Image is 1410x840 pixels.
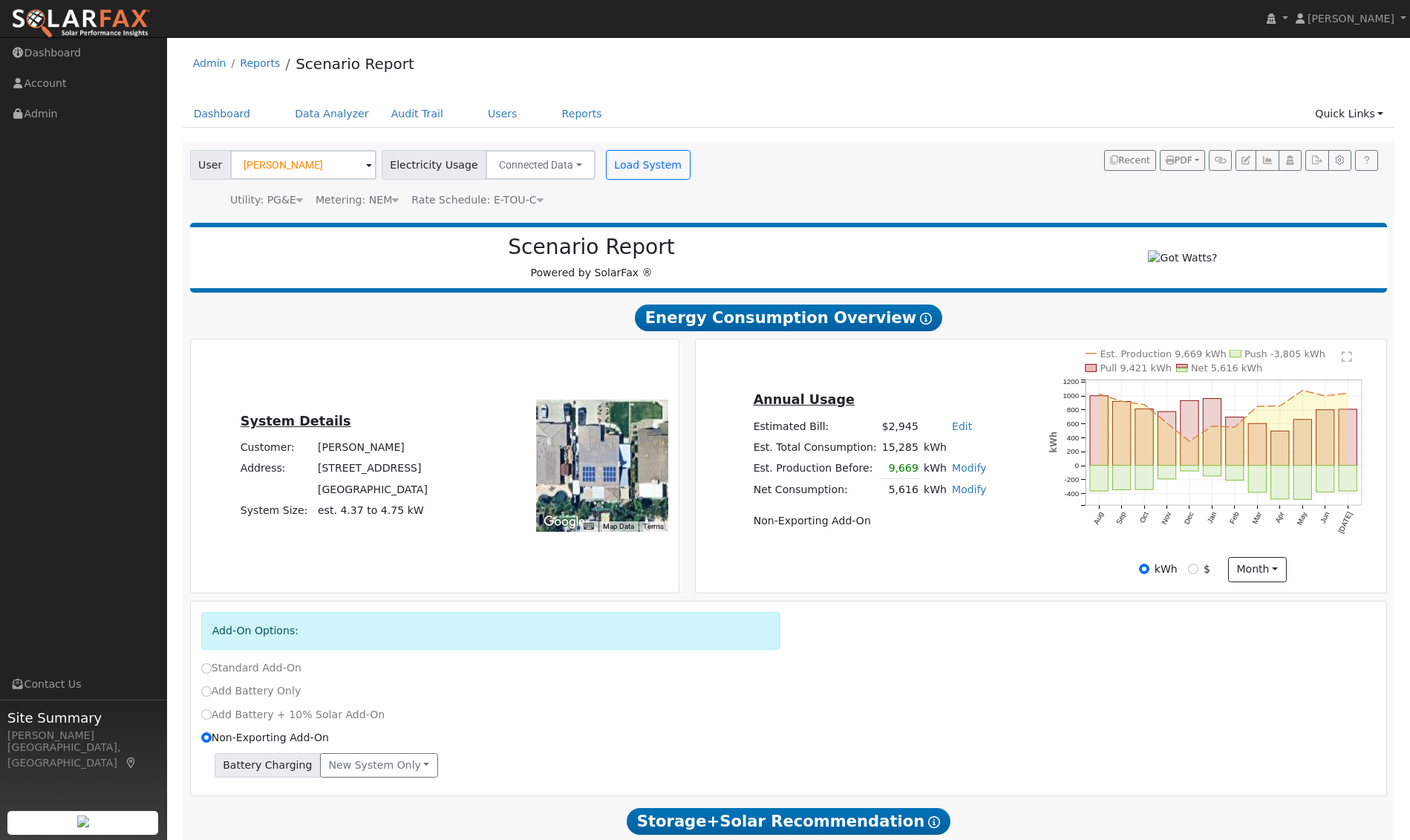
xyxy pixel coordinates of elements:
[1104,150,1156,171] button: Recent
[1248,466,1266,492] rect: onclick=""
[928,816,940,828] i: Show Help
[1112,466,1130,490] rect: onclick=""
[1158,466,1175,479] rect: onclick=""
[635,305,942,331] span: Energy Consumption Overview
[1067,406,1080,414] text: 800
[1075,461,1080,469] text: 0
[315,500,430,521] td: System Size
[1143,403,1146,406] circle: onclick=""
[477,100,529,128] a: Users
[540,512,589,532] a: Open this area in Google Maps (opens a new window)
[7,708,159,728] span: Site Summary
[879,458,921,479] td: 9,669
[1100,362,1171,374] text: Pull 9,421 kWh
[921,458,949,479] td: kWh
[1188,440,1191,443] circle: onclick=""
[201,683,301,699] label: Add Battery Only
[241,414,351,429] u: System Details
[643,522,664,530] a: Terms
[201,707,385,723] label: Add Battery + 10% Solar Add-On
[1316,466,1334,492] rect: onclick=""
[198,235,986,281] div: Powered by SolarFax ®
[1097,393,1100,396] circle: onclick=""
[1067,448,1080,456] text: 200
[201,709,212,720] input: Add Battery + 10% Solar Add-On
[1319,510,1331,524] text: Jun
[296,55,414,73] a: Scenario Report
[603,521,634,532] button: Map Data
[1114,510,1128,526] text: Sep
[751,458,879,479] td: Est. Production Before:
[215,753,321,778] span: Battery Charging
[921,437,989,458] td: kWh
[1065,475,1080,484] text: -200
[205,235,978,260] h2: Scenario Report
[551,100,613,128] a: Reports
[1228,557,1287,582] button: month
[238,500,315,521] td: System Size:
[1204,561,1210,577] label: $
[1228,510,1241,525] text: Feb
[754,392,855,407] u: Annual Usage
[315,458,430,479] td: [STREET_ADDRESS]
[7,728,159,743] div: [PERSON_NAME]
[1271,466,1289,499] rect: onclick=""
[1226,417,1244,466] rect: onclick=""
[1244,348,1325,359] text: Push -3,805 kWh
[240,57,280,69] a: Reports
[1273,510,1286,524] text: Apr
[201,686,212,697] input: Add Battery Only
[320,753,438,778] button: New system only
[1324,394,1327,397] circle: onclick=""
[1048,432,1059,453] text: kWh
[318,504,424,516] span: est. 4.37 to 4.75 kW
[1355,150,1378,171] a: Help Link
[1090,466,1108,492] rect: onclick=""
[1308,13,1394,25] span: [PERSON_NAME]
[382,150,486,180] span: Electricity Usage
[879,479,921,501] td: 5,616
[952,462,987,474] a: Modify
[1293,420,1311,466] rect: onclick=""
[125,757,138,769] a: Map
[201,612,781,650] div: Add-On Options:
[751,437,879,458] td: Est. Total Consumption:
[627,808,950,835] span: Storage+Solar Recommendation
[1166,422,1169,425] circle: onclick=""
[1342,351,1352,362] text: 
[411,194,543,206] span: Alias: HETOUCN
[1148,250,1217,266] img: Got Watts?
[1067,434,1080,442] text: 400
[1305,150,1328,171] button: Export Interval Data
[879,416,921,437] td: $2,945
[920,313,932,325] i: Show Help
[1135,466,1153,490] rect: onclick=""
[1155,561,1178,577] label: kWh
[952,420,972,432] a: Edit
[230,192,303,208] div: Utility: PG&E
[584,521,594,532] button: Keyboard shortcuts
[1063,377,1079,385] text: 1200
[1233,426,1236,429] circle: onclick=""
[1271,431,1289,465] rect: onclick=""
[1293,466,1311,500] rect: onclick=""
[1063,391,1079,400] text: 1000
[1304,100,1394,128] a: Quick Links
[606,150,691,180] button: Load System
[1100,348,1226,359] text: Est. Production 9,669 kWh
[316,192,399,208] div: Metering: NEM
[77,815,89,827] img: retrieve
[751,416,879,437] td: Estimated Bill:
[1158,411,1175,465] rect: onclick=""
[1135,409,1153,466] rect: onclick=""
[1328,150,1351,171] button: Settings
[1211,425,1214,428] circle: onclick=""
[1160,150,1205,171] button: PDF
[540,512,589,532] img: Google
[1138,510,1151,524] text: Oct
[1112,402,1130,466] rect: onclick=""
[230,150,376,180] input: Select a User
[1236,150,1256,171] button: Edit User
[11,8,151,39] img: SolarFax
[1226,466,1244,481] rect: onclick=""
